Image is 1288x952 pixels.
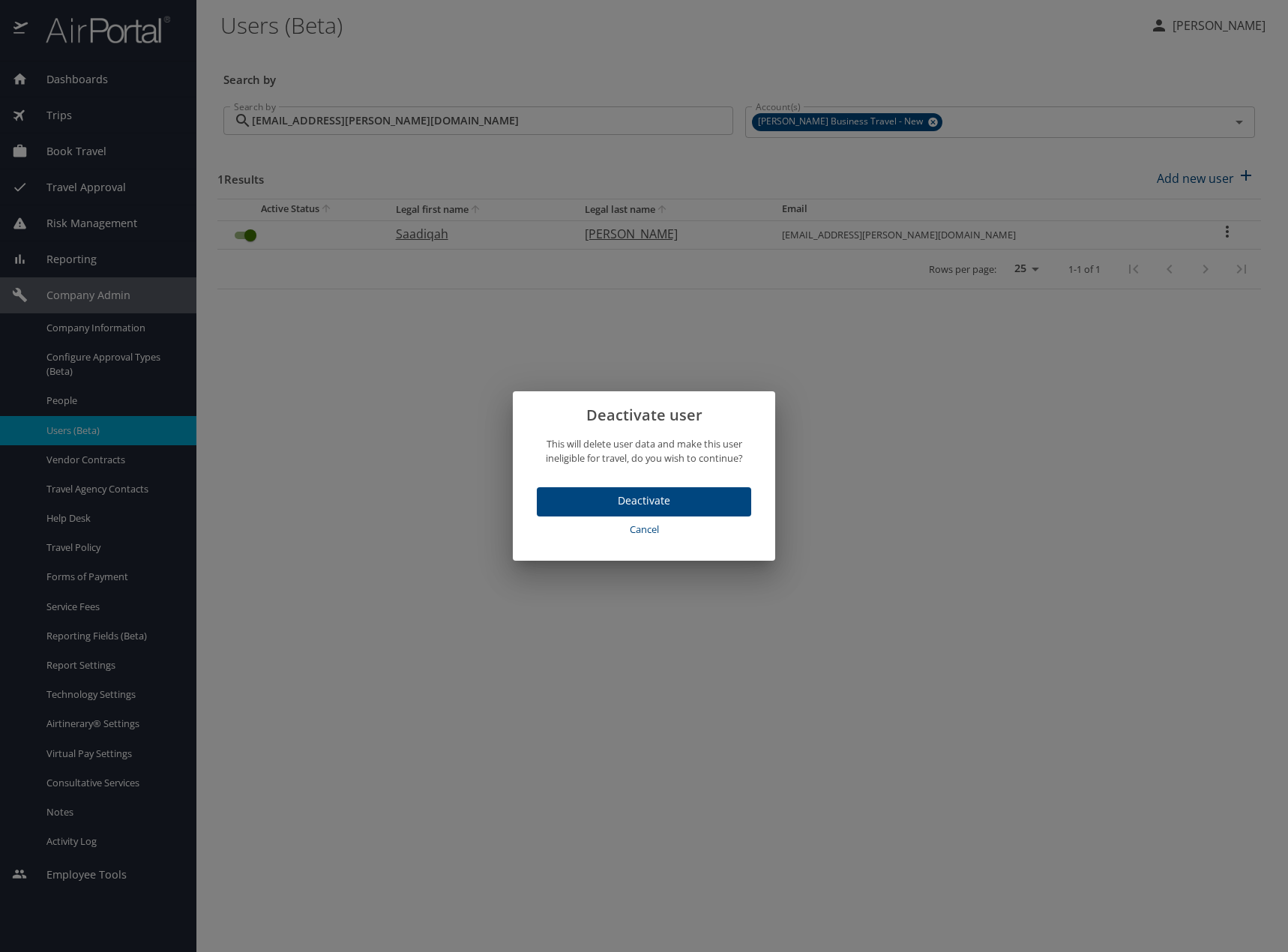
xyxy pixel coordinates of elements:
span: Cancel [543,521,745,538]
button: Deactivate [537,487,751,516]
span: Deactivate [549,492,739,510]
button: Cancel [537,516,751,543]
p: This will delete user data and make this user ineligible for travel, do you wish to continue? [531,437,757,466]
h2: Deactivate user [531,403,757,427]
